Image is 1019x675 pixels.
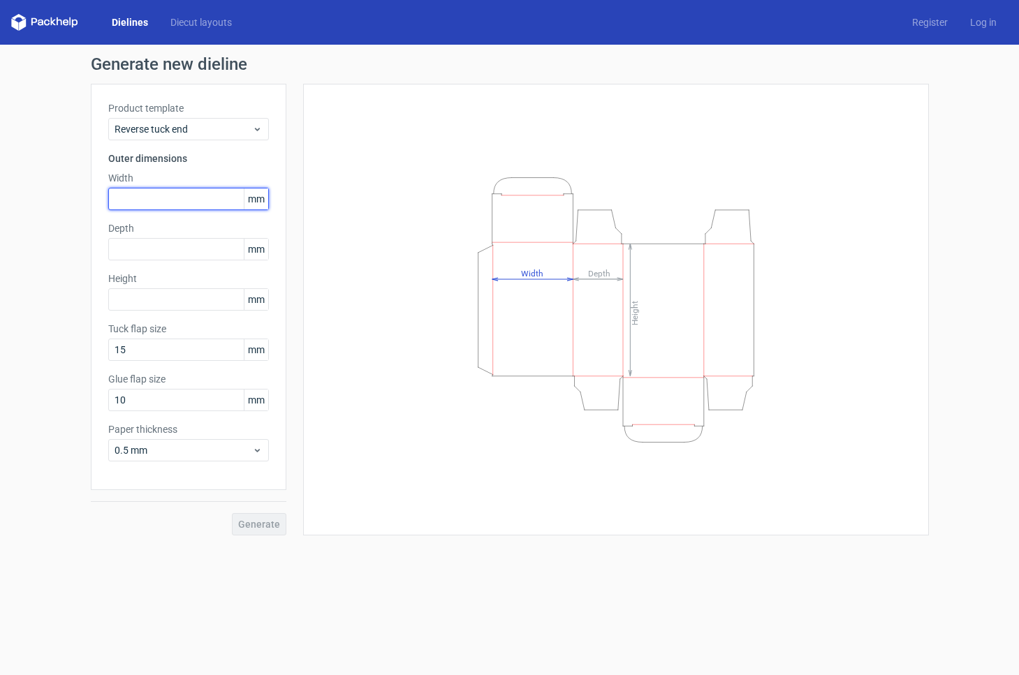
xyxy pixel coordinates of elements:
tspan: Width [520,268,543,278]
label: Tuck flap size [108,322,269,336]
tspan: Height [629,300,639,325]
label: Width [108,171,269,185]
h1: Generate new dieline [91,56,929,73]
label: Glue flap size [108,372,269,386]
span: mm [244,239,268,260]
span: 0.5 mm [115,443,252,457]
tspan: Depth [587,268,610,278]
a: Register [901,15,959,29]
a: Dielines [101,15,159,29]
label: Depth [108,221,269,235]
span: mm [244,390,268,410]
span: mm [244,339,268,360]
label: Height [108,272,269,285]
span: mm [244,289,268,310]
span: Reverse tuck end [115,122,252,136]
a: Diecut layouts [159,15,243,29]
a: Log in [959,15,1008,29]
label: Paper thickness [108,422,269,436]
h3: Outer dimensions [108,151,269,165]
span: mm [244,188,268,209]
label: Product template [108,101,269,115]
